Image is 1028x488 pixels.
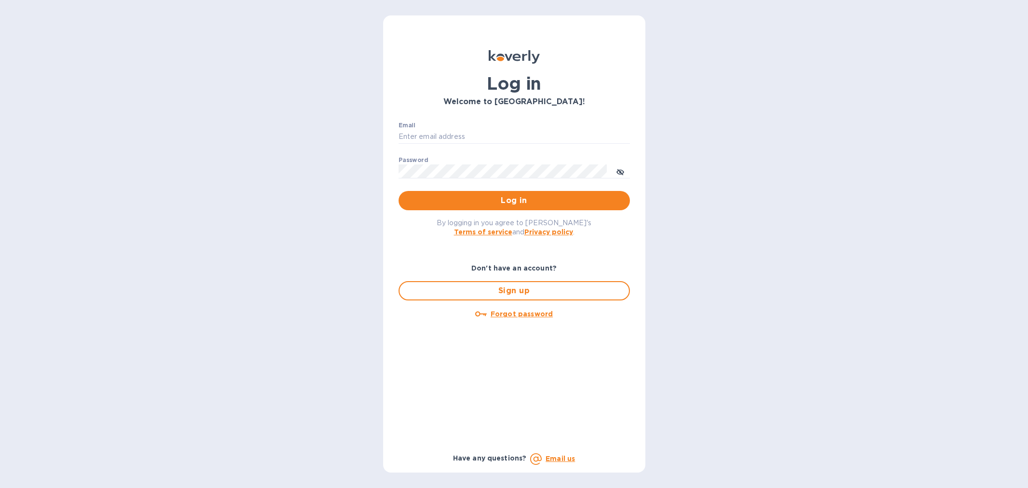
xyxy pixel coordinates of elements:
[454,228,512,236] a: Terms of service
[399,281,630,300] button: Sign up
[546,455,575,462] a: Email us
[399,73,630,94] h1: Log in
[437,219,591,236] span: By logging in you agree to [PERSON_NAME]'s and .
[399,191,630,210] button: Log in
[491,310,553,318] u: Forgot password
[489,50,540,64] img: Koverly
[399,130,630,144] input: Enter email address
[399,97,630,107] h3: Welcome to [GEOGRAPHIC_DATA]!
[453,454,527,462] b: Have any questions?
[524,228,573,236] a: Privacy policy
[407,285,621,297] span: Sign up
[471,264,557,272] b: Don't have an account?
[399,157,428,163] label: Password
[611,162,630,181] button: toggle password visibility
[406,195,622,206] span: Log in
[399,122,415,128] label: Email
